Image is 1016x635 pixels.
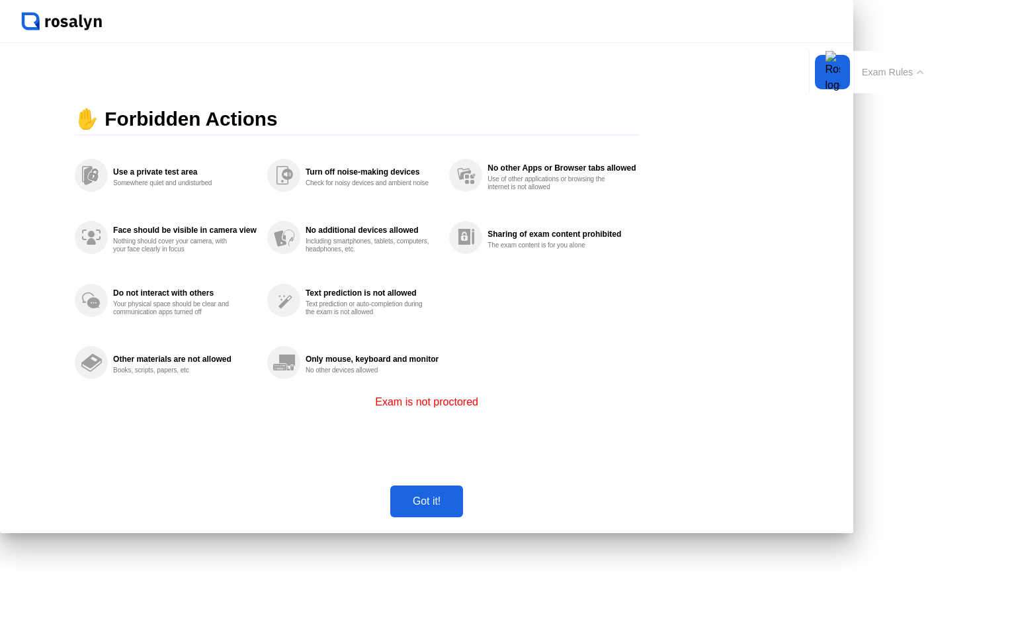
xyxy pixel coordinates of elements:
[113,167,257,177] div: Use a private test area
[390,486,463,517] button: Got it!
[113,288,257,298] div: Do not interact with others
[113,355,257,364] div: Other materials are not allowed
[306,300,431,316] div: Text prediction or auto-completion during the exam is not allowed
[306,366,431,374] div: No other devices allowed
[113,237,238,253] div: Nothing should cover your camera, with your face clearly in focus
[306,179,431,187] div: Check for noisy devices and ambient noise
[306,288,439,298] div: Text prediction is not allowed
[375,394,478,410] p: Exam is not proctored
[113,300,238,316] div: Your physical space should be clear and communication apps turned off
[858,66,928,78] button: Exam Rules
[75,103,638,136] div: ✋ Forbidden Actions
[306,355,439,364] div: Only mouse, keyboard and monitor
[306,237,431,253] div: Including smartphones, tablets, computers, headphones, etc.
[394,495,459,507] div: Got it!
[113,366,238,374] div: Books, scripts, papers, etc
[487,241,613,249] div: The exam content is for you alone
[487,230,636,239] div: Sharing of exam content prohibited
[306,167,439,177] div: Turn off noise-making devices
[306,226,439,235] div: No additional devices allowed
[113,226,257,235] div: Face should be visible in camera view
[113,179,238,187] div: Somewhere quiet and undisturbed
[487,163,636,173] div: No other Apps or Browser tabs allowed
[487,175,613,191] div: Use of other applications or browsing the internet is not allowed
